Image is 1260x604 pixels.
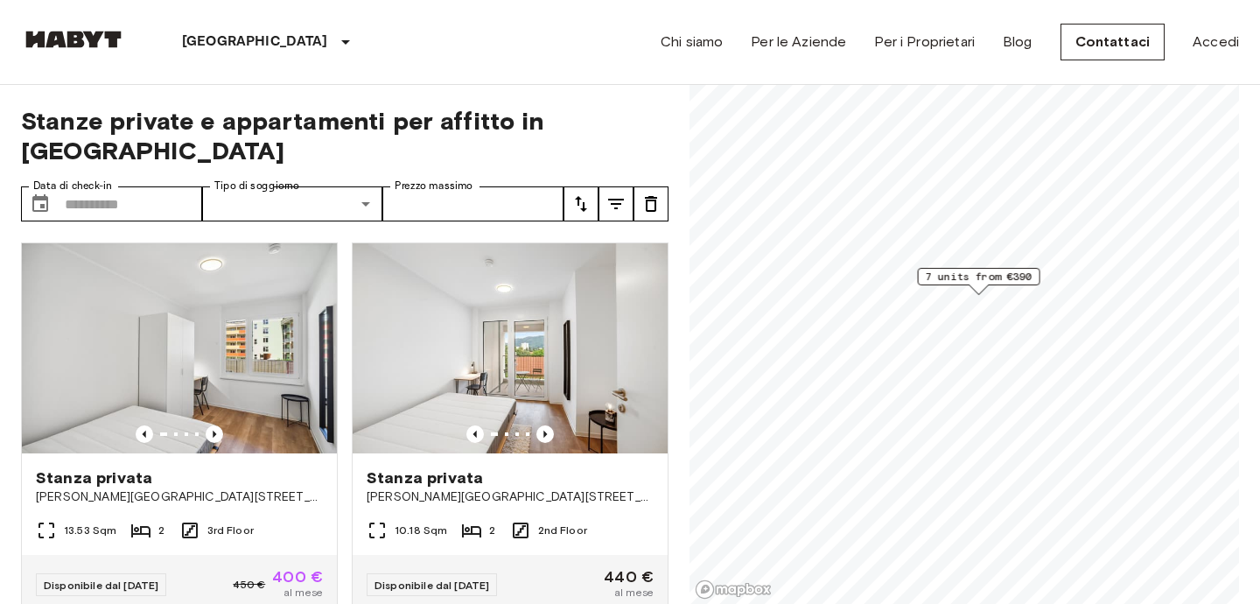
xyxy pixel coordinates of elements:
button: Choose date [23,186,58,221]
span: 3rd Floor [207,523,254,538]
a: Per le Aziende [751,32,846,53]
a: Mapbox logo [695,579,772,600]
img: Habyt [21,31,126,48]
a: Contattaci [1060,24,1165,60]
p: [GEOGRAPHIC_DATA] [182,32,328,53]
span: 2 [489,523,495,538]
span: 440 € [604,569,654,585]
span: 2 [158,523,164,538]
button: tune [563,186,598,221]
span: Stanze private e appartamenti per affitto in [GEOGRAPHIC_DATA] [21,106,668,165]
span: Disponibile dal [DATE] [374,579,489,592]
img: Marketing picture of unit AT-21-001-023-01 [353,243,668,453]
span: 400 € [272,569,323,585]
span: 10.18 Sqm [395,523,447,538]
a: Per i Proprietari [874,32,975,53]
span: 2nd Floor [538,523,587,538]
span: Disponibile dal [DATE] [44,579,158,592]
label: Prezzo massimo [395,179,472,193]
button: Previous image [136,425,153,443]
span: Stanza privata [36,467,152,488]
a: Chi siamo [661,32,723,53]
a: Blog [1003,32,1032,53]
button: tune [598,186,633,221]
button: tune [633,186,668,221]
span: 13.53 Sqm [64,523,116,538]
label: Data di check-in [33,179,112,193]
span: 7 units from €390 [926,269,1032,284]
div: Map marker [918,268,1040,295]
span: [PERSON_NAME][GEOGRAPHIC_DATA][STREET_ADDRESS] [36,488,323,506]
span: 450 € [233,577,265,593]
button: Previous image [466,425,484,443]
label: Tipo di soggiorno [214,179,299,193]
span: al mese [614,585,654,600]
button: Previous image [206,425,223,443]
span: al mese [283,585,323,600]
span: [PERSON_NAME][GEOGRAPHIC_DATA][STREET_ADDRESS] [367,488,654,506]
img: Marketing picture of unit AT-21-001-065-01 [22,243,337,453]
a: Accedi [1193,32,1239,53]
button: Previous image [536,425,554,443]
span: Stanza privata [367,467,483,488]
